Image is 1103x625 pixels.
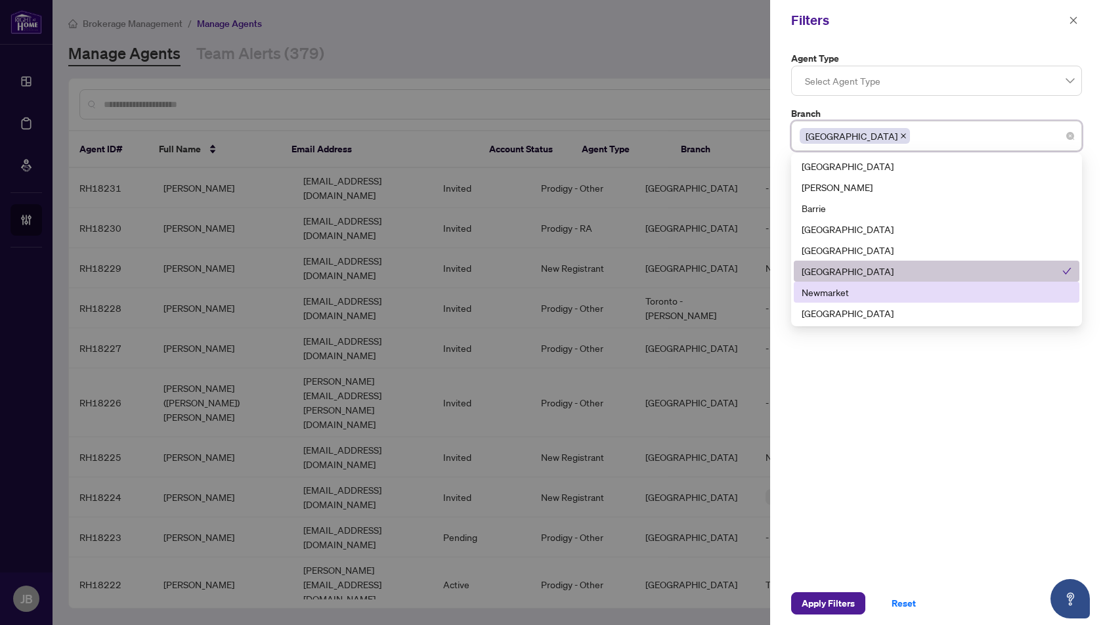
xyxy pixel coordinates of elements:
div: Barrie [802,201,1071,215]
label: Branch [791,106,1082,121]
span: close [1069,16,1078,25]
div: Ottawa [794,303,1079,324]
button: Open asap [1050,579,1090,618]
span: [GEOGRAPHIC_DATA] [806,129,898,143]
div: Burlington [794,219,1079,240]
div: Newmarket [794,282,1079,303]
div: Mississauga [794,261,1079,282]
div: [GEOGRAPHIC_DATA] [802,264,1062,278]
span: check [1062,267,1071,276]
div: Barrie [794,198,1079,219]
div: Durham [794,240,1079,261]
div: Filters [791,11,1065,30]
div: [GEOGRAPHIC_DATA] [802,159,1071,173]
div: [GEOGRAPHIC_DATA] [802,243,1071,257]
div: Newmarket [802,285,1071,299]
span: close [900,133,907,139]
label: Agent Type [791,51,1082,66]
div: [GEOGRAPHIC_DATA] [802,306,1071,320]
div: [PERSON_NAME] [802,180,1071,194]
span: Mississauga [800,128,910,144]
span: close-circle [1066,132,1074,140]
div: [GEOGRAPHIC_DATA] [802,222,1071,236]
button: Reset [881,592,926,614]
button: Apply Filters [791,592,865,614]
div: Richmond Hill [794,156,1079,177]
span: Reset [892,593,916,614]
div: Vaughan [794,177,1079,198]
span: Apply Filters [802,593,855,614]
